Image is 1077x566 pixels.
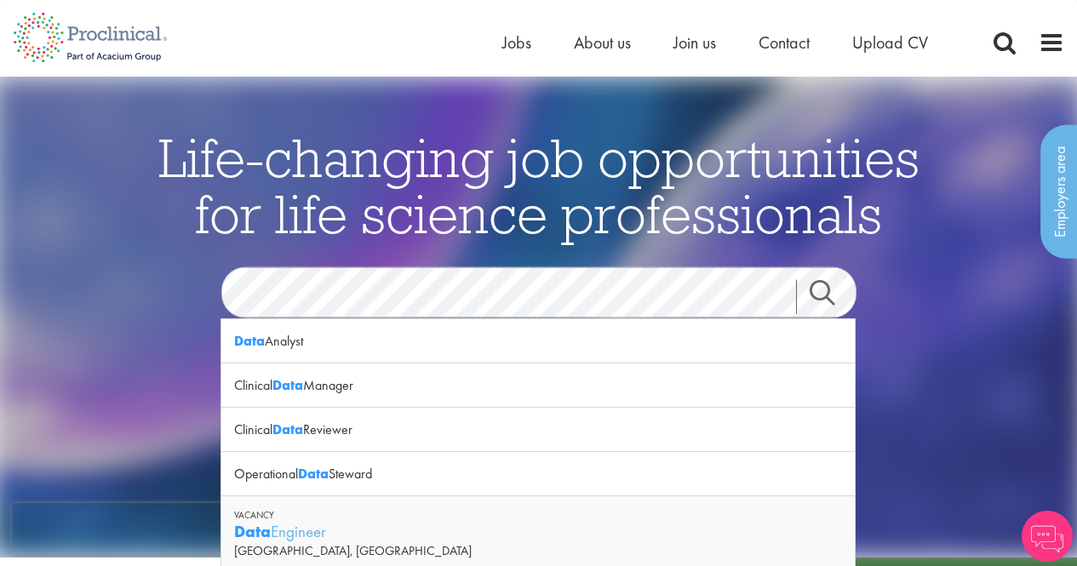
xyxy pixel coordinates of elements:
div: Vacancy [234,509,842,521]
a: About us [574,31,631,54]
div: [GEOGRAPHIC_DATA], [GEOGRAPHIC_DATA] [234,542,842,559]
div: Clinical Reviewer [221,408,855,452]
a: Upload CV [852,31,928,54]
div: Analyst [221,319,855,363]
strong: Data [234,332,265,350]
span: Life-changing job opportunities for life science professionals [158,123,919,247]
img: Chatbot [1022,511,1073,562]
div: Operational Steward [221,452,855,496]
div: Clinical Manager [221,363,855,408]
a: Jobs [502,31,531,54]
strong: Data [272,376,303,394]
a: Contact [759,31,810,54]
iframe: reCAPTCHA [12,503,230,554]
a: Join us [673,31,716,54]
div: Engineer [234,521,842,542]
strong: Data [298,465,329,483]
strong: Data [272,420,303,438]
strong: Data [234,521,271,542]
a: Job search submit button [796,279,869,313]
